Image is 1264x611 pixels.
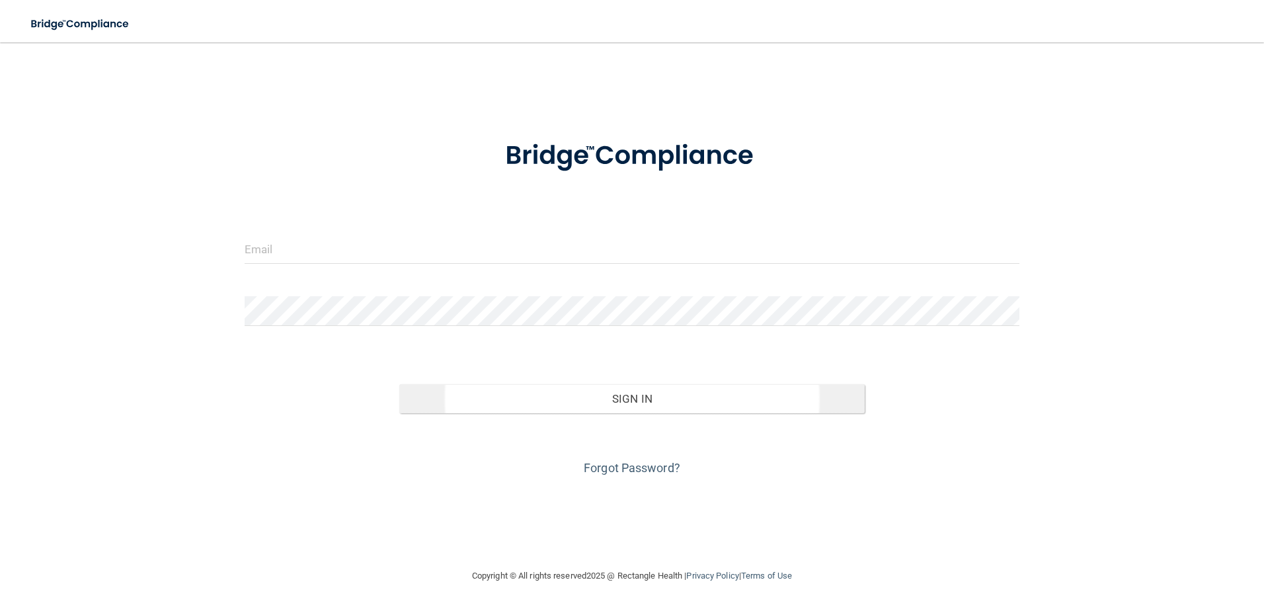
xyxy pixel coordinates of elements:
[584,461,680,475] a: Forgot Password?
[478,122,786,190] img: bridge_compliance_login_screen.278c3ca4.svg
[741,571,792,581] a: Terms of Use
[20,11,141,38] img: bridge_compliance_login_screen.278c3ca4.svg
[391,555,873,597] div: Copyright © All rights reserved 2025 @ Rectangle Health | |
[245,234,1020,264] input: Email
[686,571,738,581] a: Privacy Policy
[399,384,865,413] button: Sign In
